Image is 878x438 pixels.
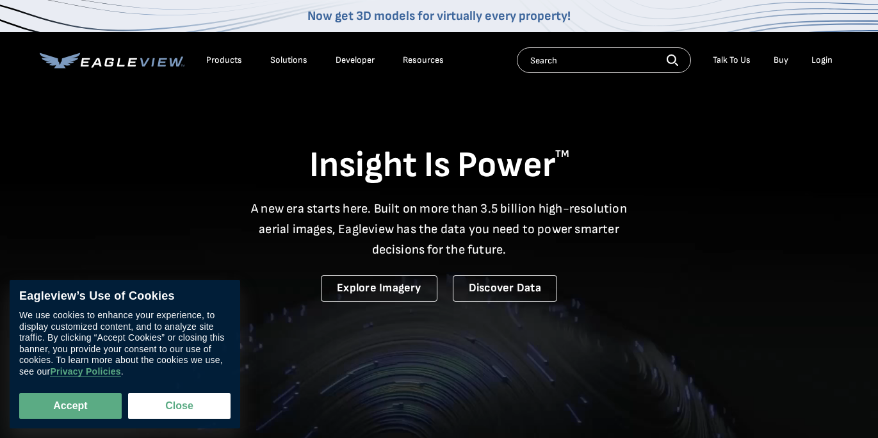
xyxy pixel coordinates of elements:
button: Close [128,393,231,419]
button: Accept [19,393,122,419]
div: Resources [403,54,444,66]
sup: TM [555,148,569,160]
input: Search [517,47,691,73]
div: Products [206,54,242,66]
div: Login [811,54,833,66]
div: Eagleview’s Use of Cookies [19,289,231,304]
div: Talk To Us [713,54,751,66]
a: Buy [774,54,788,66]
a: Developer [336,54,375,66]
a: Now get 3D models for virtually every property! [307,8,571,24]
a: Explore Imagery [321,275,437,302]
a: Privacy Policies [50,366,120,377]
p: A new era starts here. Built on more than 3.5 billion high-resolution aerial images, Eagleview ha... [243,199,635,260]
a: Discover Data [453,275,557,302]
h1: Insight Is Power [40,143,839,188]
div: We use cookies to enhance your experience, to display customized content, and to analyze site tra... [19,310,231,377]
div: Solutions [270,54,307,66]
